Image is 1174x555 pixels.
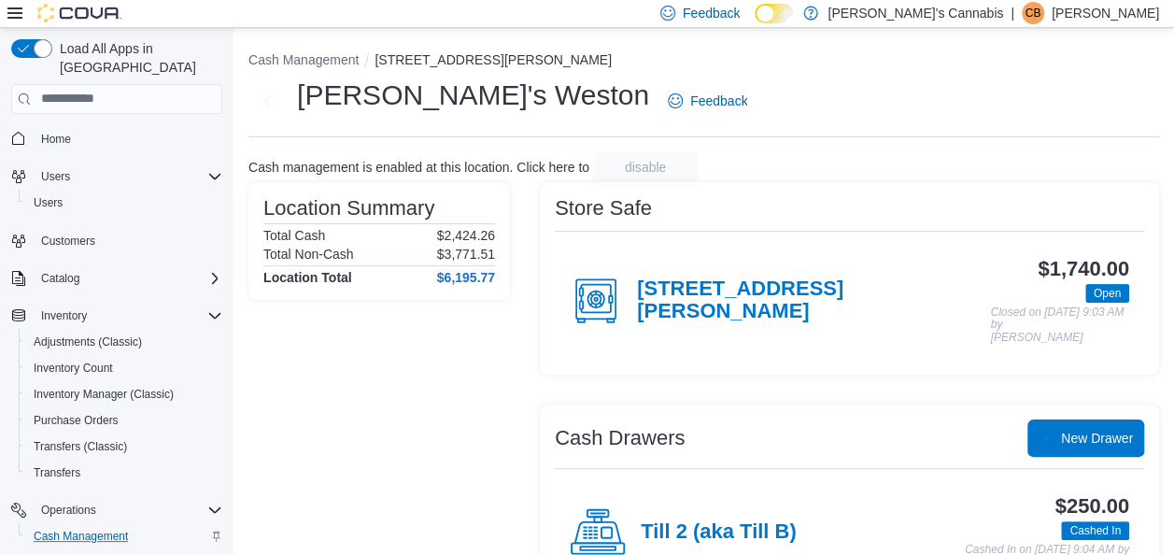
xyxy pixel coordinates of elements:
button: Users [34,165,78,188]
button: Operations [4,497,230,523]
input: Dark Mode [755,4,794,23]
a: Home [34,128,78,150]
span: Cash Management [26,525,222,548]
button: Cash Management [19,523,230,549]
span: Open [1094,285,1121,302]
span: Transfers (Classic) [34,439,127,454]
h6: Total Non-Cash [263,247,354,262]
button: Transfers (Classic) [19,434,230,460]
span: New Drawer [1061,429,1133,448]
h3: Store Safe [555,197,652,220]
div: Cyrena Brathwaite [1022,2,1044,24]
span: Inventory Count [34,361,113,376]
span: Dark Mode [755,23,756,24]
img: Cova [37,4,121,22]
span: Inventory [41,308,87,323]
button: Users [19,190,230,216]
button: Catalog [4,265,230,292]
span: Cash Management [34,529,128,544]
span: Cashed In [1069,522,1121,539]
span: Inventory [34,305,222,327]
p: $3,771.51 [437,247,495,262]
span: Feedback [690,92,747,110]
p: Closed on [DATE] 9:03 AM by [PERSON_NAME] [990,306,1129,345]
a: Users [26,192,70,214]
button: Inventory Manager (Classic) [19,381,230,407]
p: Cash management is enabled at this location. Click here to [248,160,589,175]
h4: [STREET_ADDRESS][PERSON_NAME] [637,277,990,324]
span: Adjustments (Classic) [34,334,142,349]
button: Inventory Count [19,355,230,381]
h6: Total Cash [263,228,325,243]
a: Transfers [26,462,88,484]
span: Feedback [683,4,740,22]
span: disable [625,158,666,177]
span: Inventory Manager (Classic) [26,383,222,406]
span: Catalog [34,267,222,290]
span: Customers [41,234,95,249]
button: Operations [34,499,104,521]
a: Transfers (Classic) [26,435,134,458]
button: Cash Management [248,52,359,67]
span: Home [34,127,222,150]
a: Adjustments (Classic) [26,331,149,353]
h3: $1,740.00 [1038,258,1129,280]
span: Adjustments (Classic) [26,331,222,353]
h3: Cash Drawers [555,427,685,449]
span: Users [26,192,222,214]
p: [PERSON_NAME] [1052,2,1159,24]
span: Inventory Count [26,357,222,379]
button: Home [4,125,230,152]
a: Customers [34,230,103,252]
h4: Till 2 (aka Till B) [641,520,797,545]
span: Users [34,195,63,210]
button: Inventory [34,305,94,327]
span: Operations [41,503,96,518]
span: Purchase Orders [26,409,222,432]
h3: $250.00 [1055,495,1129,518]
span: Transfers [34,465,80,480]
button: Users [4,164,230,190]
a: Inventory Manager (Classic) [26,383,181,406]
button: New Drawer [1027,420,1144,457]
h4: $6,195.77 [437,270,495,285]
span: Inventory Manager (Classic) [34,387,174,402]
span: Home [41,132,71,147]
span: Purchase Orders [34,413,119,428]
span: Transfers [26,462,222,484]
button: disable [593,152,698,182]
span: Cashed In [1061,521,1129,540]
span: Transfers (Classic) [26,435,222,458]
button: Adjustments (Classic) [19,329,230,355]
button: Customers [4,227,230,254]
a: Feedback [660,82,755,120]
span: Load All Apps in [GEOGRAPHIC_DATA] [52,39,222,77]
button: Transfers [19,460,230,486]
p: [PERSON_NAME]'s Cannabis [827,2,1003,24]
button: Purchase Orders [19,407,230,434]
a: Purchase Orders [26,409,126,432]
button: Next [248,82,286,120]
button: Catalog [34,267,87,290]
span: CB [1025,2,1041,24]
span: Users [34,165,222,188]
h4: Location Total [263,270,352,285]
span: Users [41,169,70,184]
a: Cash Management [26,525,135,548]
button: [STREET_ADDRESS][PERSON_NAME] [375,52,612,67]
p: $2,424.26 [437,228,495,243]
span: Operations [34,499,222,521]
button: Inventory [4,303,230,329]
span: Open [1085,284,1129,303]
h1: [PERSON_NAME]'s Weston [297,77,649,114]
span: Catalog [41,271,79,286]
span: Customers [34,229,222,252]
p: | [1011,2,1014,24]
a: Inventory Count [26,357,120,379]
h3: Location Summary [263,197,434,220]
nav: An example of EuiBreadcrumbs [248,50,1159,73]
